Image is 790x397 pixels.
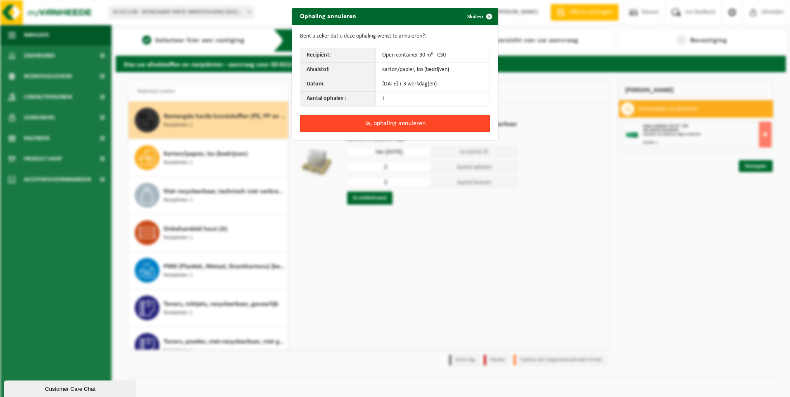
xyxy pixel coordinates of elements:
[300,63,376,77] th: Afvalstof:
[376,92,490,106] td: 1
[4,379,138,397] iframe: chat widget
[376,48,490,63] td: Open container 30 m³ - C30
[300,115,490,132] button: Ja, ophaling annuleren
[376,77,490,92] td: [DATE] + 3 werkdag(en)
[300,48,376,63] th: Recipiënt:
[292,8,364,24] h2: Ophaling annuleren
[376,63,490,77] td: karton/papier, los (bedrijven)
[300,92,376,106] th: Aantal ophalen :
[461,8,497,25] button: Sluiten
[300,77,376,92] th: Datum:
[300,33,490,40] p: Bent u zeker dat u deze ophaling wenst te annuleren?:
